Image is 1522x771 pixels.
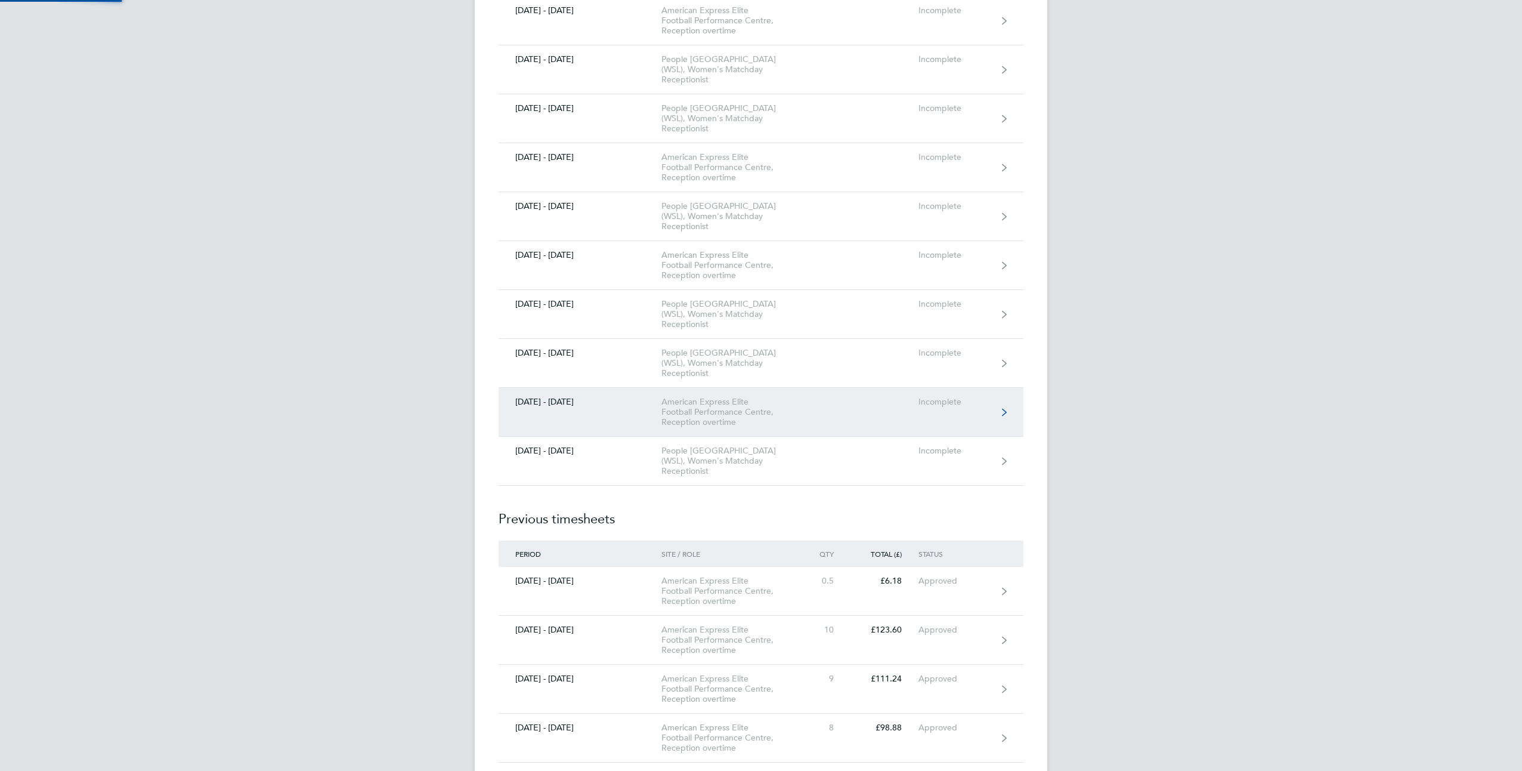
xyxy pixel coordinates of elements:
[918,625,992,635] div: Approved
[918,201,992,211] div: Incomplete
[499,143,1023,192] a: [DATE] - [DATE]American Express Elite Football Performance Centre, Reception overtimeIncomplete
[661,201,798,232] div: People [GEOGRAPHIC_DATA] (WSL), Women's Matchday Receptionist
[499,5,661,16] div: [DATE] - [DATE]
[661,674,798,704] div: American Express Elite Football Performance Centre, Reception overtime
[918,152,992,162] div: Incomplete
[798,576,850,586] div: 0.5
[499,714,1023,763] a: [DATE] - [DATE]American Express Elite Football Performance Centre, Reception overtime8£98.88Approved
[499,103,661,113] div: [DATE] - [DATE]
[661,446,798,476] div: People [GEOGRAPHIC_DATA] (WSL), Women's Matchday Receptionist
[499,201,661,211] div: [DATE] - [DATE]
[515,549,541,559] span: Period
[918,5,992,16] div: Incomplete
[499,486,1023,541] h2: Previous timesheets
[661,625,798,655] div: American Express Elite Football Performance Centre, Reception overtime
[499,723,661,733] div: [DATE] - [DATE]
[661,550,798,558] div: Site / Role
[499,54,661,64] div: [DATE] - [DATE]
[499,446,661,456] div: [DATE] - [DATE]
[850,723,918,733] div: £98.88
[661,54,798,85] div: People [GEOGRAPHIC_DATA] (WSL), Women's Matchday Receptionist
[918,250,992,260] div: Incomplete
[918,299,992,309] div: Incomplete
[499,348,661,358] div: [DATE] - [DATE]
[850,576,918,586] div: £6.18
[918,674,992,684] div: Approved
[499,567,1023,616] a: [DATE] - [DATE]American Express Elite Football Performance Centre, Reception overtime0.5£6.18Appr...
[798,674,850,684] div: 9
[499,665,1023,714] a: [DATE] - [DATE]American Express Elite Football Performance Centre, Reception overtime9£111.24Appr...
[918,397,992,407] div: Incomplete
[499,299,661,309] div: [DATE] - [DATE]
[499,241,1023,290] a: [DATE] - [DATE]American Express Elite Football Performance Centre, Reception overtimeIncomplete
[499,45,1023,94] a: [DATE] - [DATE]People [GEOGRAPHIC_DATA] (WSL), Women's Matchday ReceptionistIncomplete
[499,152,661,162] div: [DATE] - [DATE]
[918,576,992,586] div: Approved
[661,152,798,183] div: American Express Elite Football Performance Centre, Reception overtime
[918,54,992,64] div: Incomplete
[499,94,1023,143] a: [DATE] - [DATE]People [GEOGRAPHIC_DATA] (WSL), Women's Matchday ReceptionistIncomplete
[499,625,661,635] div: [DATE] - [DATE]
[918,446,992,456] div: Incomplete
[918,550,992,558] div: Status
[499,674,661,684] div: [DATE] - [DATE]
[661,723,798,753] div: American Express Elite Football Performance Centre, Reception overtime
[918,103,992,113] div: Incomplete
[499,616,1023,665] a: [DATE] - [DATE]American Express Elite Football Performance Centre, Reception overtime10£123.60App...
[499,388,1023,437] a: [DATE] - [DATE]American Express Elite Football Performance Centre, Reception overtimeIncomplete
[850,550,918,558] div: Total (£)
[850,674,918,684] div: £111.24
[499,397,661,407] div: [DATE] - [DATE]
[661,397,798,427] div: American Express Elite Football Performance Centre, Reception overtime
[918,348,992,358] div: Incomplete
[499,339,1023,388] a: [DATE] - [DATE]People [GEOGRAPHIC_DATA] (WSL), Women's Matchday ReceptionistIncomplete
[661,5,798,36] div: American Express Elite Football Performance Centre, Reception overtime
[499,290,1023,339] a: [DATE] - [DATE]People [GEOGRAPHIC_DATA] (WSL), Women's Matchday ReceptionistIncomplete
[850,625,918,635] div: £123.60
[661,348,798,378] div: People [GEOGRAPHIC_DATA] (WSL), Women's Matchday Receptionist
[798,550,850,558] div: Qty
[918,723,992,733] div: Approved
[661,576,798,606] div: American Express Elite Football Performance Centre, Reception overtime
[499,192,1023,241] a: [DATE] - [DATE]People [GEOGRAPHIC_DATA] (WSL), Women's Matchday ReceptionistIncomplete
[661,250,798,280] div: American Express Elite Football Performance Centre, Reception overtime
[798,625,850,635] div: 10
[661,103,798,134] div: People [GEOGRAPHIC_DATA] (WSL), Women's Matchday Receptionist
[499,437,1023,486] a: [DATE] - [DATE]People [GEOGRAPHIC_DATA] (WSL), Women's Matchday ReceptionistIncomplete
[499,576,661,586] div: [DATE] - [DATE]
[661,299,798,329] div: People [GEOGRAPHIC_DATA] (WSL), Women's Matchday Receptionist
[798,723,850,733] div: 8
[499,250,661,260] div: [DATE] - [DATE]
